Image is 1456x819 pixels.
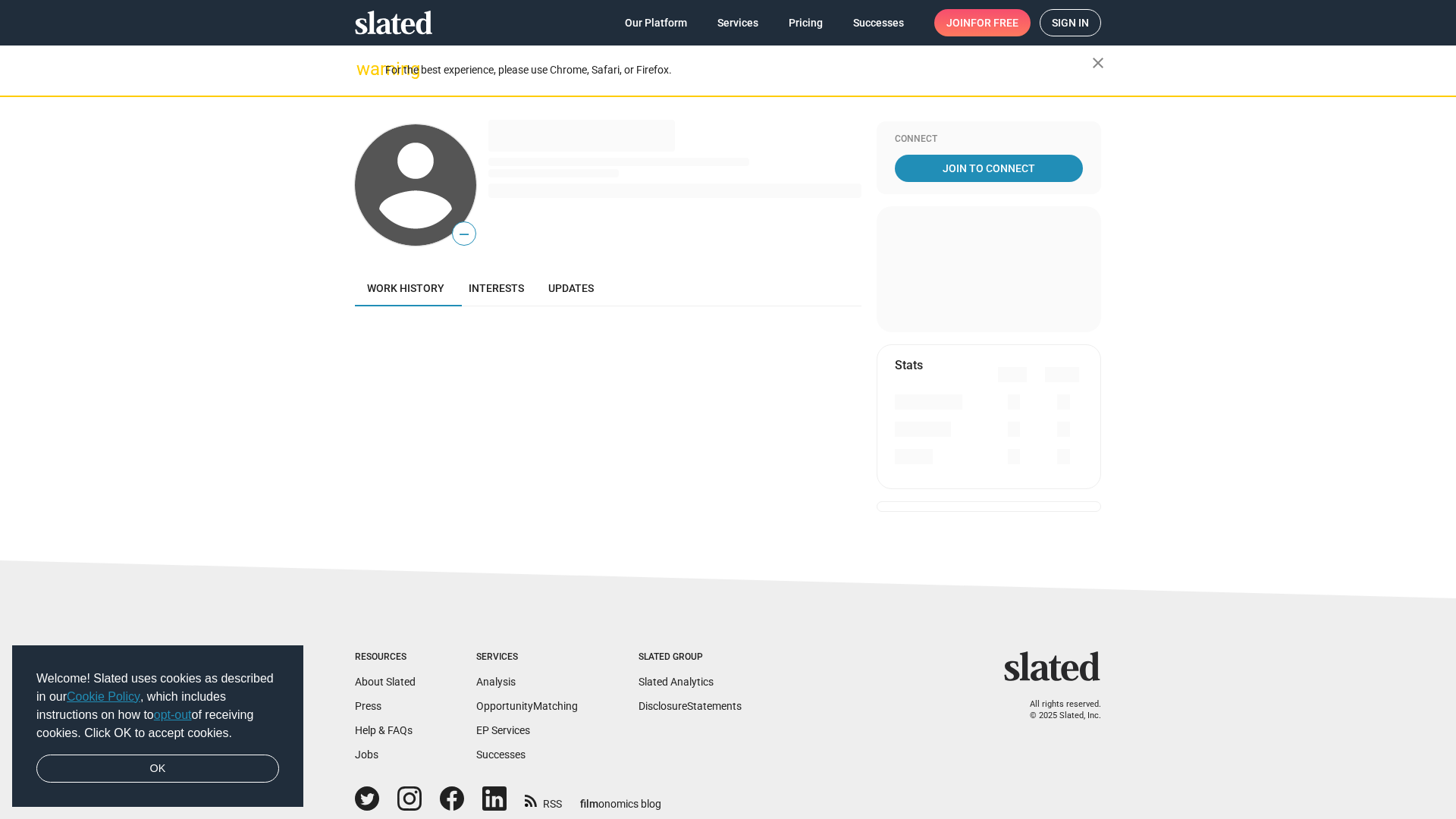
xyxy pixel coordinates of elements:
[476,700,578,712] a: OpportunityMatching
[639,651,742,664] div: Slated Group
[548,282,594,294] span: Updates
[36,755,279,783] a: dismiss cookie message
[777,9,835,36] a: Pricing
[154,708,192,721] a: opt-out
[476,724,530,736] a: EP Services
[457,270,536,306] a: Interests
[580,785,661,811] a: filmonomics blog
[476,676,516,688] a: Analysis
[853,9,904,36] span: Successes
[789,9,823,36] span: Pricing
[705,9,770,36] a: Services
[355,748,378,761] a: Jobs
[367,282,444,294] span: Work history
[476,748,526,761] a: Successes
[355,651,416,664] div: Resources
[895,155,1083,182] a: Join To Connect
[934,9,1031,36] a: Joinfor free
[898,155,1080,182] span: Join To Connect
[1089,54,1107,72] mat-icon: close
[639,676,714,688] a: Slated Analytics
[355,724,413,736] a: Help & FAQs
[895,357,923,373] mat-card-title: Stats
[469,282,524,294] span: Interests
[1014,699,1101,721] p: All rights reserved. © 2025 Slated, Inc.
[385,60,1092,80] div: For the best experience, please use Chrome, Safari, or Firefox.
[1052,10,1089,36] span: Sign in
[355,700,381,712] a: Press
[355,270,457,306] a: Work history
[841,9,916,36] a: Successes
[580,798,598,810] span: film
[895,133,1083,146] div: Connect
[36,670,279,742] span: Welcome! Slated uses cookies as described in our , which includes instructions on how to of recei...
[12,645,303,808] div: cookieconsent
[946,9,1018,36] span: Join
[356,60,375,78] mat-icon: warning
[717,9,758,36] span: Services
[639,700,742,712] a: DisclosureStatements
[971,9,1018,36] span: for free
[355,676,416,688] a: About Slated
[536,270,606,306] a: Updates
[67,690,140,703] a: Cookie Policy
[453,224,475,244] span: —
[613,9,699,36] a: Our Platform
[476,651,578,664] div: Services
[625,9,687,36] span: Our Platform
[525,788,562,811] a: RSS
[1040,9,1101,36] a: Sign in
